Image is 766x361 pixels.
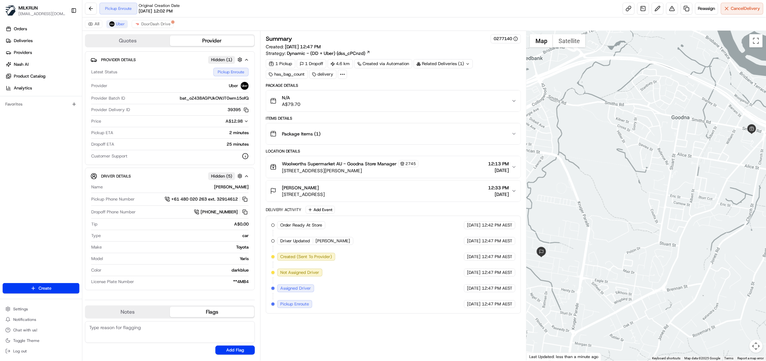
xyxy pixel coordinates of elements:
[106,20,128,28] button: Uber
[194,208,249,216] a: [PHONE_NUMBER]
[750,340,763,353] button: Map camera controls
[3,99,79,109] div: Favorites
[3,325,79,335] button: Chat with us!
[3,347,79,356] button: Log out
[467,285,480,291] span: [DATE]
[528,352,550,361] img: Google
[116,21,125,27] span: Uber
[316,238,350,244] span: [PERSON_NAME]
[266,116,521,121] div: Items Details
[208,172,244,180] button: Hidden (5)
[13,338,40,343] span: Toggle Theme
[18,5,38,11] span: MILKRUN
[104,244,249,250] div: Toyota
[5,5,16,16] img: MILKRUN
[285,44,321,50] span: [DATE] 12:47 PM
[282,160,397,167] span: Woolworths Supermarket AU - Goodna Store Manager
[191,118,249,124] button: A$12.98
[488,184,509,191] span: 12:33 PM
[139,3,180,8] span: Original Creation Date
[91,54,249,65] button: Provider DetailsHidden (1)
[482,285,512,291] span: 12:47 PM AEST
[86,307,170,317] button: Notes
[494,36,518,42] button: 0277140
[467,254,480,260] span: [DATE]
[104,267,249,273] div: darkblue
[282,191,325,198] span: [STREET_ADDRESS]
[91,256,103,262] span: Model
[211,173,232,179] span: Hidden ( 5 )
[266,59,295,68] div: 1 Pickup
[3,315,79,324] button: Notifications
[215,346,255,355] button: Add Flag
[266,90,521,111] button: N/AA$79.70
[226,118,243,124] span: A$12.98
[280,238,310,244] span: Driver Updated
[14,50,32,56] span: Providers
[3,24,82,34] a: Orders
[211,57,232,63] span: Hidden ( 1 )
[170,307,254,317] button: Flags
[91,279,134,285] span: License Plate Number
[282,131,321,137] span: Package Items ( 1 )
[488,160,509,167] span: 12:13 PM
[280,285,311,291] span: Assigned Driver
[141,21,171,27] span: DoorDash Drive
[280,301,309,307] span: Pickup Enroute
[229,83,238,89] span: Uber
[266,207,302,212] div: Delivery Activity
[280,254,332,260] span: Created (Sent To Provider)
[309,70,337,79] div: delivery
[171,196,238,202] span: +61 480 020 263 ext. 32914612
[482,238,512,244] span: 12:47 PM AEST
[3,336,79,345] button: Toggle Theme
[488,191,509,198] span: [DATE]
[280,222,322,228] span: Order Ready At Store
[241,82,249,90] img: uber-new-logo.jpeg
[266,123,521,144] button: Package Items (1)
[18,11,66,16] button: [EMAIL_ADDRESS][DOMAIN_NAME]
[135,21,140,27] img: doordash_logo_v2.png
[750,34,763,47] button: Toggle fullscreen view
[91,244,102,250] span: Make
[91,171,249,181] button: Driver DetailsHidden (5)
[297,59,326,68] div: 1 Dropoff
[117,141,249,147] div: 25 minutes
[354,59,412,68] div: Created via Automation
[13,306,28,312] span: Settings
[306,206,335,214] button: Add Event
[208,56,244,64] button: Hidden (1)
[266,43,321,50] span: Created:
[3,71,82,82] a: Product Catalog
[287,50,370,57] a: Dynamic - (DD + Uber) (dss_cPCnzd)
[132,20,174,28] button: DoorDash Drive
[103,233,249,239] div: car
[725,356,734,360] a: Terms (opens in new tab)
[695,3,718,14] button: Reassign
[85,20,102,28] button: All
[553,34,586,47] button: Show satellite imagery
[414,59,473,68] div: Related Deliveries (1)
[482,222,512,228] span: 12:42 PM AEST
[467,301,480,307] span: [DATE]
[14,26,27,32] span: Orders
[280,270,319,276] span: Not Assigned Driver
[3,83,82,93] a: Analytics
[91,95,125,101] span: Provider Batch ID
[91,83,107,89] span: Provider
[406,161,416,166] span: 2745
[106,256,249,262] div: Yaris
[3,36,82,46] a: Deliveries
[3,47,82,58] a: Providers
[91,184,103,190] span: Name
[91,118,101,124] span: Price
[91,221,97,227] span: Tip
[105,184,249,190] div: [PERSON_NAME]
[266,180,521,202] button: [PERSON_NAME][STREET_ADDRESS]12:33 PM[DATE]
[467,238,480,244] span: [DATE]
[139,8,173,14] span: [DATE] 12:02 PM
[3,3,68,18] button: MILKRUNMILKRUN[EMAIL_ADDRESS][DOMAIN_NAME]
